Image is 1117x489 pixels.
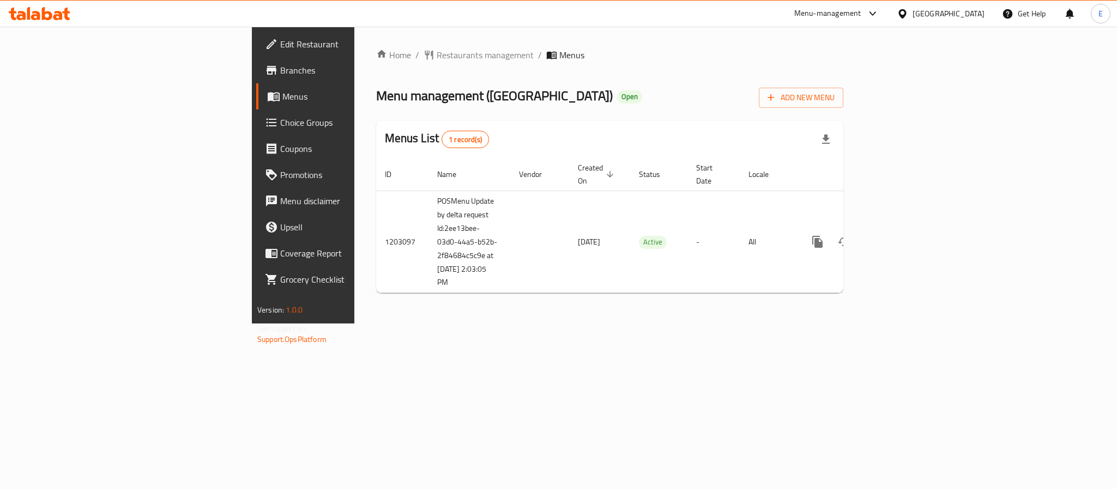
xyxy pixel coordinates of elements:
span: Menu management ( [GEOGRAPHIC_DATA] ) [376,83,613,108]
a: Menus [256,83,438,109]
span: Active [639,236,667,248]
span: Created On [578,161,617,187]
span: Upsell [280,221,430,234]
span: Menus [282,90,430,103]
a: Upsell [256,214,438,240]
span: Open [617,92,642,101]
span: 1.0.0 [286,303,303,317]
td: - [687,191,740,293]
a: Edit Restaurant [256,31,438,57]
th: Actions [796,158,918,191]
span: Version: [257,303,284,317]
span: Locale [748,168,783,181]
table: enhanced table [376,158,918,294]
h2: Menus List [385,130,489,148]
span: Start Date [696,161,727,187]
div: Total records count [442,131,489,148]
span: Choice Groups [280,116,430,129]
span: Coupons [280,142,430,155]
td: POSMenu Update by delta request Id:2ee13bee-03d0-44a5-b52b-2f84684c5c9e at [DATE] 2:03:05 PM [428,191,510,293]
a: Coverage Report [256,240,438,266]
span: Restaurants management [437,48,534,62]
li: / [538,48,542,62]
button: Change Status [831,229,857,255]
td: All [740,191,796,293]
span: Status [639,168,674,181]
span: Get support on: [257,321,307,335]
span: Coverage Report [280,247,430,260]
a: Coupons [256,136,438,162]
span: Vendor [519,168,556,181]
div: Menu-management [794,7,861,20]
span: Branches [280,64,430,77]
a: Branches [256,57,438,83]
div: Active [639,236,667,249]
div: [GEOGRAPHIC_DATA] [913,8,985,20]
a: Support.OpsPlatform [257,332,327,346]
span: E [1098,8,1103,20]
a: Promotions [256,162,438,188]
div: Export file [813,126,839,152]
span: Add New Menu [768,91,835,105]
a: Restaurants management [424,48,534,62]
span: ID [385,168,406,181]
a: Menu disclaimer [256,188,438,214]
span: 1 record(s) [442,135,488,145]
span: Grocery Checklist [280,273,430,286]
span: Menus [559,48,584,62]
span: Name [437,168,470,181]
button: Add New Menu [759,88,843,108]
span: Promotions [280,168,430,181]
span: Edit Restaurant [280,38,430,51]
a: Choice Groups [256,109,438,136]
nav: breadcrumb [376,48,843,62]
a: Grocery Checklist [256,266,438,292]
div: Open [617,90,642,103]
span: [DATE] [578,235,600,249]
span: Menu disclaimer [280,194,430,207]
button: more [805,229,831,255]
